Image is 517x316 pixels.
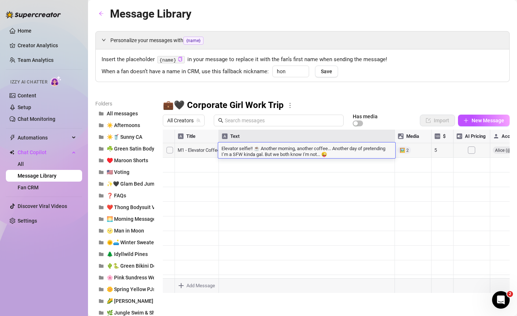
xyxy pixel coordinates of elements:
span: Personalize your messages with [110,36,503,45]
span: folder [99,263,104,268]
a: All [18,161,24,167]
span: arrow-left [99,11,104,16]
button: 🌽 [PERSON_NAME] [95,295,154,307]
span: 🌼 Spring Yellow PJs [107,286,155,292]
button: Save [315,66,338,77]
span: Save [321,68,332,74]
span: 🌅 Morning Messages [107,216,158,222]
span: expanded [102,38,106,42]
img: logo-BBDzfeDw.svg [6,11,61,18]
a: Creator Analytics [18,40,76,51]
span: ☀️ Afternoons [107,122,140,128]
button: ☘️ Green Satin Bodysuit Nudes [95,143,154,155]
span: folder [99,228,104,233]
span: folder [99,193,104,198]
span: 🌞🛋️ Winter Sweater Sunbask [107,239,177,245]
span: folder [99,134,104,140]
span: folder [99,298,104,304]
span: folder [99,205,104,210]
span: folder [99,310,104,315]
button: ❓ FAQs [95,190,154,201]
span: copy [178,57,183,62]
span: All Creators [167,115,200,126]
a: Setup [18,104,31,110]
button: Click to Copy [178,57,183,62]
span: ❓ FAQs [107,193,126,198]
a: Home [18,28,32,34]
span: Automations [18,132,70,144]
span: folder [99,216,104,222]
span: Izzy AI Chatter [10,79,47,86]
span: folder [99,123,104,128]
span: All messages [107,111,138,116]
span: plus [463,118,469,123]
span: folder [99,252,104,257]
span: more [287,102,293,109]
a: Message Library [18,173,56,179]
img: AI Chatter [50,76,62,86]
button: ✨🖤 Glam Bed Jump [95,178,154,190]
span: ☀️🥤 Sunny CA [107,134,142,140]
button: 🌵🐍 Green Bikini Desert Stagecoach [95,260,154,272]
a: Chat Monitoring [18,116,55,122]
span: folder [99,158,104,163]
span: folder [99,170,104,175]
article: Message Library [110,5,191,22]
div: Personalize your messages with{name} [96,31,509,49]
span: folder [99,287,104,292]
span: thunderbolt [10,135,15,141]
button: 🌼 Spring Yellow PJs [95,283,154,295]
button: 🌸 Pink Sundress Welcome [95,272,154,283]
span: folder [99,275,104,280]
button: 🌅 Morning Messages [95,213,154,225]
button: 🇺🇸 Voting [95,166,154,178]
code: {name} [157,56,185,64]
span: ☘️ Green Satin Bodysuit Nudes [107,146,179,152]
span: 2 [507,291,513,297]
span: 🌽 [PERSON_NAME] [107,298,153,304]
span: When a fan doesn’t have a name in CRM, use this fallback nickname: [102,67,269,76]
span: ✨🖤 Glam Bed Jump [107,181,157,187]
a: Fan CRM [18,185,38,190]
span: New Message [472,118,504,123]
span: {name} [183,37,203,45]
span: folder [99,146,104,151]
span: 🇺🇸 Voting [107,169,129,175]
img: Chat Copilot [10,150,14,155]
span: 🌝 Man in Moon [107,228,144,234]
iframe: Intercom live chat [492,291,510,309]
span: 🌸 Pink Sundress Welcome [107,275,170,280]
span: ♥️ Maroon Shorts [107,157,148,163]
span: search [218,118,223,123]
article: Folders [95,100,154,108]
span: team [196,118,201,123]
article: Has media [353,114,378,119]
input: Search messages [225,116,339,124]
h3: 💼🖤 Corporate Girl Work Trip [163,100,284,111]
span: 🌲 Idyllwild Pines [107,251,148,257]
button: All messages [95,108,154,119]
button: ☀️🥤 Sunny CA [95,131,154,143]
span: Insert the placeholder in your message to replace it with the fan’s first name when sending the m... [102,55,503,64]
span: Chat Copilot [18,146,70,158]
button: Import [420,115,455,126]
span: folder [99,240,104,245]
span: 🌿 Jungle Swim & Shower [107,310,166,316]
button: ♥️ Maroon Shorts [95,155,154,166]
a: Discover Viral Videos [18,203,67,209]
button: 🌲 Idyllwild Pines [95,248,154,260]
a: Settings [18,218,37,224]
a: Content [18,93,36,98]
button: 🌝 Man in Moon [95,225,154,237]
span: 🌵🐍 Green Bikini Desert Stagecoach [107,263,194,269]
button: 🌞🛋️ Winter Sweater Sunbask [95,237,154,248]
button: ❤️ Thong Bodysuit Vid [95,201,154,213]
span: ❤️ Thong Bodysuit Vid [107,204,159,210]
textarea: Elevator selfie!! ☕️ Another morning, another coffee... Another day of pretending I’m a SFW kinda... [218,145,395,157]
a: Team Analytics [18,57,54,63]
button: ☀️ Afternoons [95,119,154,131]
span: folder [99,181,104,186]
span: folder [99,111,104,116]
button: New Message [458,115,510,126]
